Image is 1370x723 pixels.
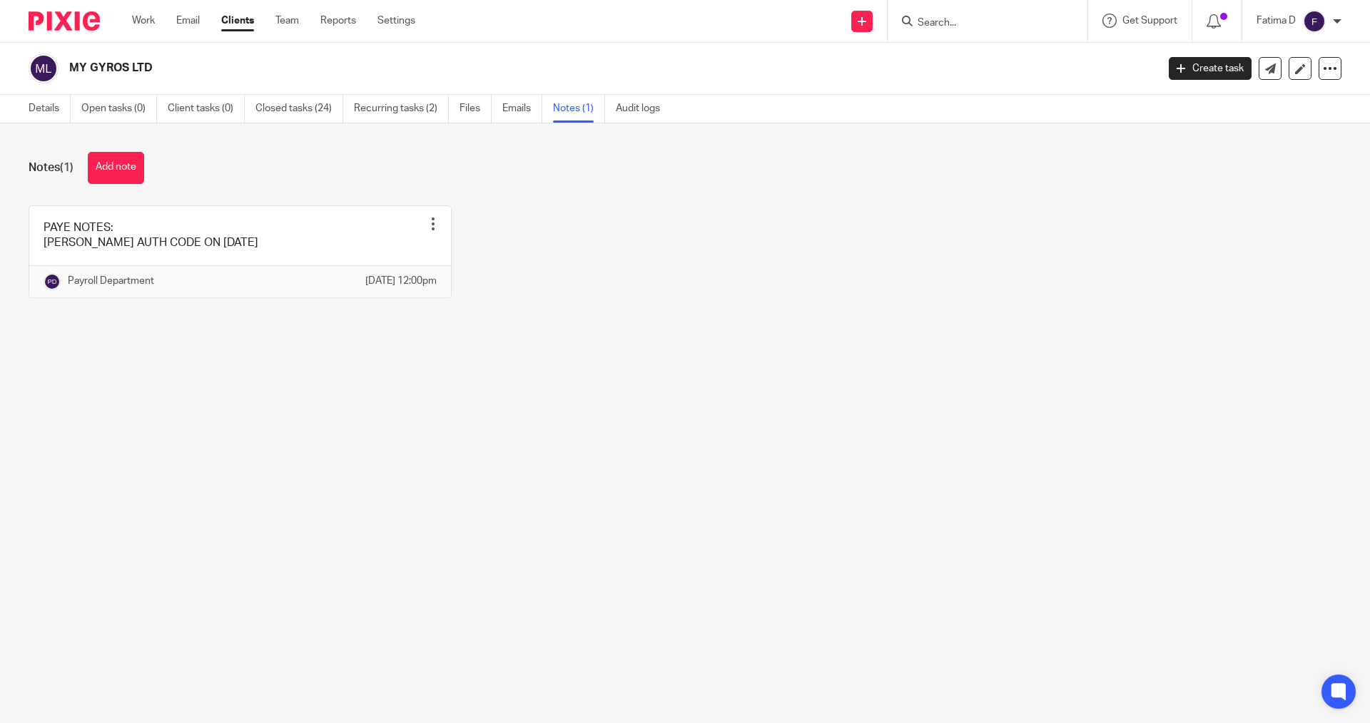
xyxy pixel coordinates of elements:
[60,162,73,173] span: (1)
[176,14,200,28] a: Email
[502,95,542,123] a: Emails
[616,95,671,123] a: Audit logs
[1257,14,1296,28] p: Fatima D
[69,61,932,76] h2: MY GYROS LTD
[29,11,100,31] img: Pixie
[29,53,59,83] img: svg%3E
[354,95,449,123] a: Recurring tasks (2)
[29,95,71,123] a: Details
[1303,10,1326,33] img: svg%3E
[553,95,605,123] a: Notes (1)
[916,17,1045,30] input: Search
[221,14,254,28] a: Clients
[275,14,299,28] a: Team
[68,274,154,288] p: Payroll Department
[44,273,61,290] img: svg%3E
[377,14,415,28] a: Settings
[320,14,356,28] a: Reports
[81,95,157,123] a: Open tasks (0)
[132,14,155,28] a: Work
[365,274,437,288] p: [DATE] 12:00pm
[255,95,343,123] a: Closed tasks (24)
[1122,16,1177,26] span: Get Support
[168,95,245,123] a: Client tasks (0)
[460,95,492,123] a: Files
[88,152,144,184] button: Add note
[1169,57,1252,80] a: Create task
[29,160,73,175] h1: Notes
